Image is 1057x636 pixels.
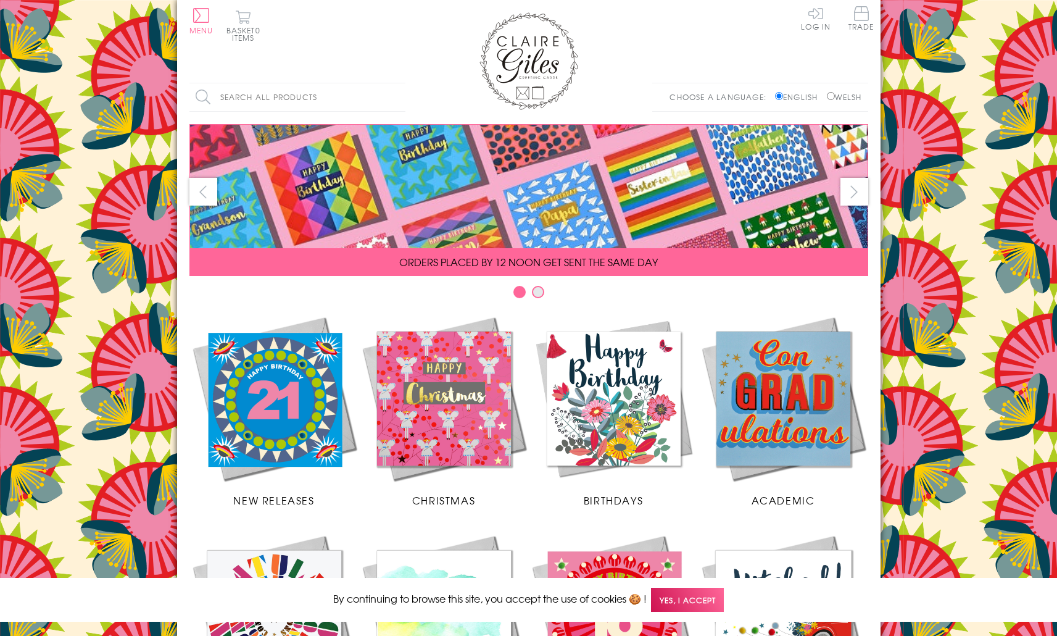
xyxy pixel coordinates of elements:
[584,493,643,508] span: Birthdays
[189,314,359,508] a: New Releases
[189,8,213,34] button: Menu
[848,6,874,33] a: Trade
[513,286,526,298] button: Carousel Page 1 (Current Slide)
[801,6,831,30] a: Log In
[651,588,724,612] span: Yes, I accept
[752,493,815,508] span: Academic
[233,493,314,508] span: New Releases
[529,314,698,508] a: Birthdays
[848,6,874,30] span: Trade
[827,91,862,103] label: Welsh
[189,178,217,206] button: prev
[189,285,868,304] div: Carousel Pagination
[399,254,658,269] span: ORDERS PLACED BY 12 NOON GET SENT THE SAME DAY
[412,493,475,508] span: Christmas
[189,83,405,111] input: Search all products
[189,25,213,36] span: Menu
[232,25,260,43] span: 0 items
[698,314,868,508] a: Academic
[840,178,868,206] button: next
[775,92,783,100] input: English
[669,91,773,103] p: Choose a language:
[226,10,260,41] button: Basket0 items
[827,92,835,100] input: Welsh
[359,314,529,508] a: Christmas
[532,286,544,298] button: Carousel Page 2
[393,83,405,111] input: Search
[775,91,824,103] label: English
[479,12,578,110] img: Claire Giles Greetings Cards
